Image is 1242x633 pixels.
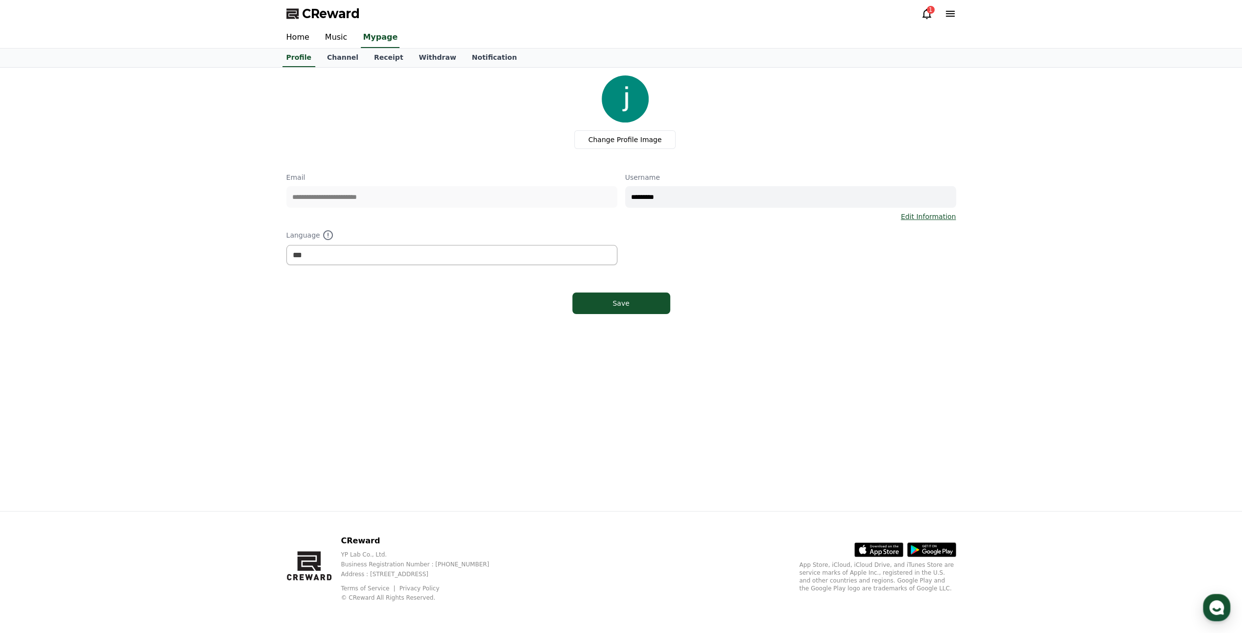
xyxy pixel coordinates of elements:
[574,130,676,149] label: Change Profile Image
[572,292,670,314] button: Save
[366,49,411,67] a: Receipt
[25,325,42,333] span: Home
[341,570,505,578] p: Address : [STREET_ADDRESS]
[302,6,360,22] span: CReward
[799,561,956,592] p: App Store, iCloud, iCloud Drive, and iTunes Store are service marks of Apple Inc., registered in ...
[286,6,360,22] a: CReward
[81,326,110,334] span: Messages
[341,585,397,592] a: Terms of Service
[341,560,505,568] p: Business Registration Number : [PHONE_NUMBER]
[361,27,399,48] a: Mypage
[145,325,169,333] span: Settings
[65,311,126,335] a: Messages
[341,551,505,559] p: YP Lab Co., Ltd.
[341,535,505,547] p: CReward
[921,8,933,20] a: 1
[341,594,505,602] p: © CReward All Rights Reserved.
[399,585,440,592] a: Privacy Policy
[602,75,649,122] img: profile_image
[592,298,651,308] div: Save
[317,27,355,48] a: Music
[279,27,317,48] a: Home
[927,6,935,14] div: 1
[3,311,65,335] a: Home
[282,49,315,67] a: Profile
[319,49,366,67] a: Channel
[901,212,956,221] a: Edit Information
[286,172,617,182] p: Email
[464,49,525,67] a: Notification
[126,311,188,335] a: Settings
[286,229,617,241] p: Language
[625,172,956,182] p: Username
[411,49,464,67] a: Withdraw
